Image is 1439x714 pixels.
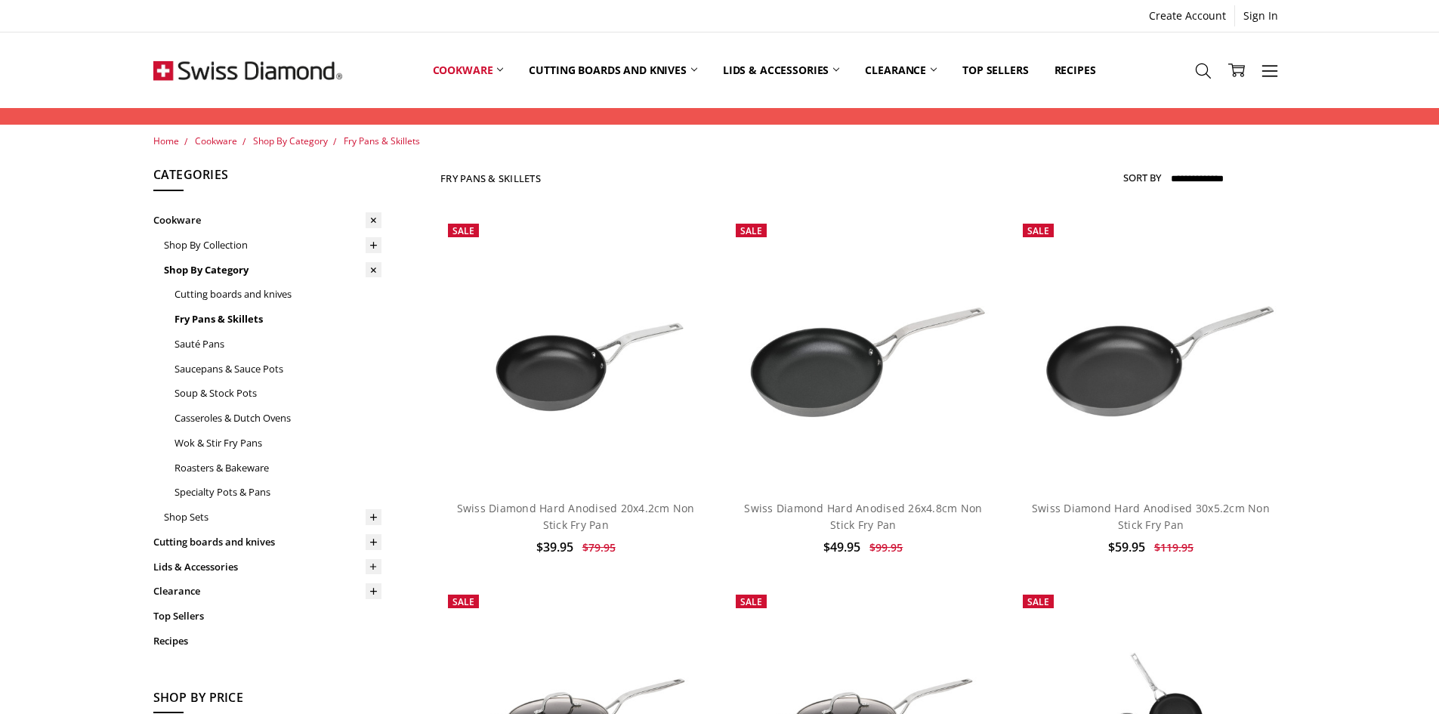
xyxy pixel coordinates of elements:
a: Sign In [1235,5,1286,26]
h5: Categories [153,165,381,191]
a: Lids & Accessories [153,555,381,580]
span: $59.95 [1108,539,1145,555]
img: Free Shipping On Every Order [153,32,342,108]
a: Specialty Pots & Pans [174,480,381,505]
a: Cookware [195,134,237,147]
a: Shop Sets [164,505,381,530]
a: Clearance [852,36,950,104]
a: Swiss Diamond Hard Anodised 26x4.8cm Non Stick Fry Pan [744,501,982,532]
a: Home [153,134,179,147]
h1: Fry Pans & Skillets [440,172,541,184]
img: Swiss Diamond Hard Anodised 30x5.2cm Non Stick Fry Pan [1015,261,1286,442]
label: Sort By [1123,165,1161,190]
a: Sauté Pans [174,332,381,357]
a: Top Sellers [153,604,381,629]
a: Clearance [153,579,381,604]
a: Cutting boards and knives [174,282,381,307]
a: Swiss Diamond Hard Anodised 26x4.8cm Non Stick Fry Pan [728,216,999,487]
a: Swiss Diamond Hard Anodised 20x4.2cm Non Stick Fry Pan [457,501,695,532]
a: Roasters & Bakeware [174,456,381,481]
a: Wok & Stir Fry Pans [174,431,381,456]
a: Swiss Diamond Hard Anodised 30x5.2cm Non Stick Fry Pan [1015,216,1286,487]
a: Cutting boards and knives [516,36,710,104]
span: Sale [452,224,474,237]
a: Recipes [1042,36,1109,104]
a: Cookware [153,208,381,233]
a: Shop By Category [253,134,328,147]
a: Swiss Diamond Hard Anodised 30x5.2cm Non Stick Fry Pan [1032,501,1270,532]
img: Swiss Diamond Hard Anodised 20x4.2cm Non Stick Fry Pan [440,261,711,442]
a: Create Account [1141,5,1234,26]
a: Fry Pans & Skillets [174,307,381,332]
span: $79.95 [582,540,616,555]
span: $99.95 [869,540,903,555]
a: Fry Pans & Skillets [344,134,420,147]
a: Casseroles & Dutch Ovens [174,406,381,431]
img: Swiss Diamond Hard Anodised 26x4.8cm Non Stick Fry Pan [728,261,999,442]
a: Soup & Stock Pots [174,381,381,406]
a: Cookware [420,36,517,104]
span: $119.95 [1154,540,1194,555]
a: Lids & Accessories [710,36,852,104]
span: Sale [1027,595,1049,608]
span: Sale [740,595,762,608]
a: Shop By Collection [164,233,381,258]
a: Shop By Category [164,258,381,283]
span: Sale [1027,224,1049,237]
span: $49.95 [823,539,860,555]
h5: Shop By Price [153,688,381,714]
a: Swiss Diamond Hard Anodised 20x4.2cm Non Stick Fry Pan [440,216,711,487]
span: $39.95 [536,539,573,555]
a: Recipes [153,629,381,654]
a: Saucepans & Sauce Pots [174,357,381,382]
a: Top Sellers [950,36,1041,104]
span: Sale [452,595,474,608]
a: Cutting boards and knives [153,530,381,555]
span: Sale [740,224,762,237]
